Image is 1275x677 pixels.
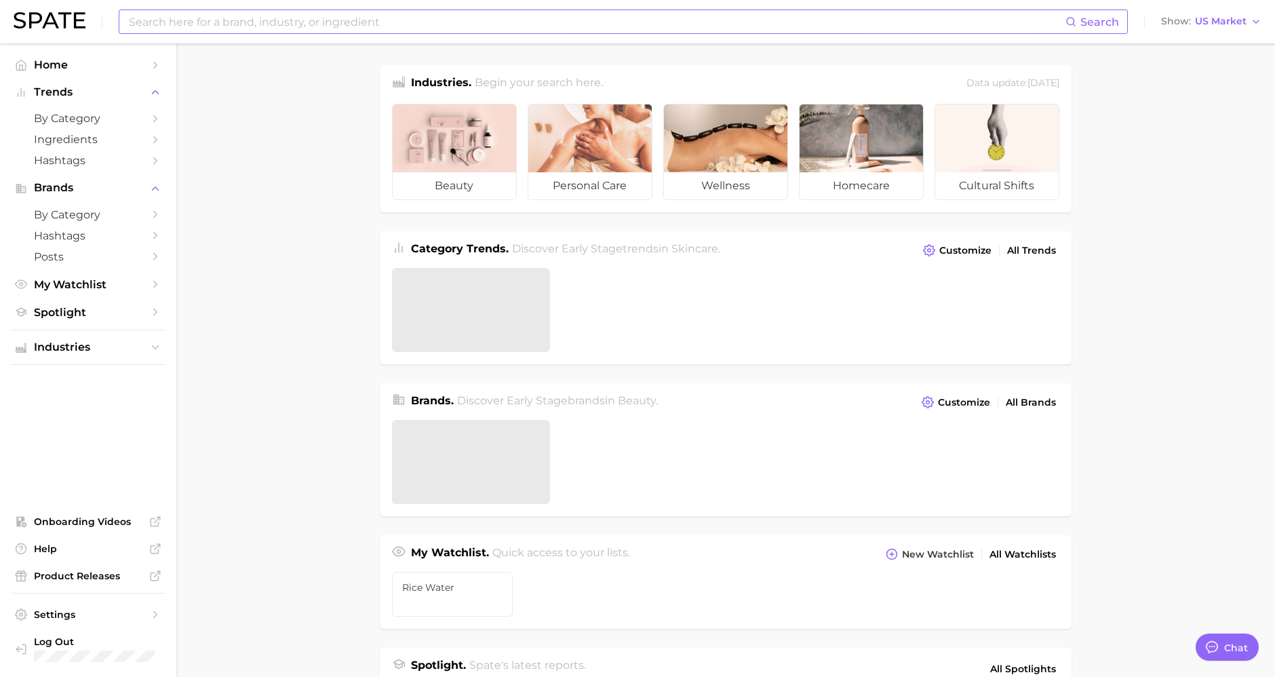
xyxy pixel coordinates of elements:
[989,549,1056,560] span: All Watchlists
[672,242,719,255] span: skincare
[938,397,990,408] span: Customize
[11,129,165,150] a: Ingredients
[11,54,165,75] a: Home
[1080,16,1119,28] span: Search
[986,545,1059,564] a: All Watchlists
[34,182,142,194] span: Brands
[493,545,631,564] h2: Quick access to your lists.
[11,225,165,246] a: Hashtags
[11,632,165,666] a: Log out. Currently logged in with e-mail ykkim110@cosrx.co.kr.
[799,104,924,200] a: homecare
[11,604,165,625] a: Settings
[34,58,142,71] span: Home
[34,608,142,621] span: Settings
[1158,13,1265,31] button: ShowUS Market
[11,204,165,225] a: by Category
[1007,245,1056,256] span: All Trends
[882,545,977,564] button: New Watchlist
[34,133,142,146] span: Ingredients
[393,172,516,199] span: beauty
[127,10,1065,33] input: Search here for a brand, industry, or ingredient
[11,566,165,586] a: Product Releases
[392,572,513,617] a: rice water
[475,75,604,93] h2: Begin your search here.
[34,636,155,648] span: Log Out
[902,549,974,560] span: New Watchlist
[619,394,656,407] span: beauty
[34,570,142,582] span: Product Releases
[1004,241,1059,260] a: All Trends
[935,172,1059,199] span: cultural shifts
[14,12,85,28] img: SPATE
[920,241,995,260] button: Customize
[411,545,489,564] h1: My Watchlist.
[11,539,165,559] a: Help
[34,341,142,353] span: Industries
[1006,397,1056,408] span: All Brands
[11,82,165,102] button: Trends
[11,150,165,171] a: Hashtags
[34,229,142,242] span: Hashtags
[528,104,652,200] a: personal care
[11,337,165,357] button: Industries
[34,543,142,555] span: Help
[990,661,1056,677] span: All Spotlights
[935,104,1059,200] a: cultural shifts
[663,104,788,200] a: wellness
[411,75,471,93] h1: Industries.
[966,75,1059,93] div: Data update: [DATE]
[1002,393,1059,412] a: All Brands
[411,242,509,255] span: Category Trends .
[402,582,503,593] span: rice water
[513,242,721,255] span: Discover Early Stage trends in .
[34,516,142,528] span: Onboarding Videos
[34,86,142,98] span: Trends
[939,245,992,256] span: Customize
[34,208,142,221] span: by Category
[411,394,454,407] span: Brands .
[800,172,923,199] span: homecare
[34,154,142,167] span: Hashtags
[664,172,787,199] span: wellness
[528,172,652,199] span: personal care
[11,302,165,323] a: Spotlight
[11,274,165,295] a: My Watchlist
[34,306,142,319] span: Spotlight
[34,250,142,263] span: Posts
[1161,18,1191,25] span: Show
[11,511,165,532] a: Onboarding Videos
[34,112,142,125] span: by Category
[918,393,994,412] button: Customize
[34,278,142,291] span: My Watchlist
[11,178,165,198] button: Brands
[392,104,517,200] a: beauty
[458,394,659,407] span: Discover Early Stage brands in .
[11,246,165,267] a: Posts
[1195,18,1247,25] span: US Market
[11,108,165,129] a: by Category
